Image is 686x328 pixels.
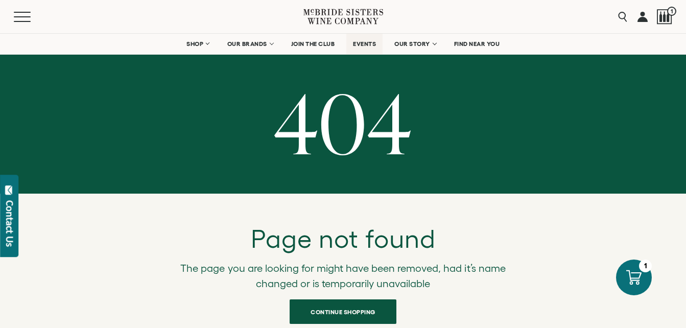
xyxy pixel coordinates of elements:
div: 1 [639,260,652,272]
span: OUR STORY [394,40,430,48]
button: Mobile Menu Trigger [14,12,51,22]
a: JOIN THE CLUB [285,34,342,54]
h2: Page not found [167,224,519,253]
a: FIND NEAR YOU [447,34,507,54]
span: Continue shopping [293,302,393,322]
span: OUR BRANDS [227,40,267,48]
a: EVENTS [346,34,383,54]
span: 1 [667,7,676,16]
span: EVENTS [353,40,376,48]
span: SHOP [186,40,204,48]
p: The page you are looking for might have been removed, had it’s name changed or is temporarily una... [167,261,519,291]
span: FIND NEAR YOU [454,40,500,48]
h1: 404 [8,81,678,163]
div: Contact Us [5,200,15,247]
a: OUR BRANDS [221,34,279,54]
a: OUR STORY [388,34,442,54]
a: Continue shopping [290,299,396,324]
span: JOIN THE CLUB [291,40,335,48]
a: SHOP [180,34,216,54]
